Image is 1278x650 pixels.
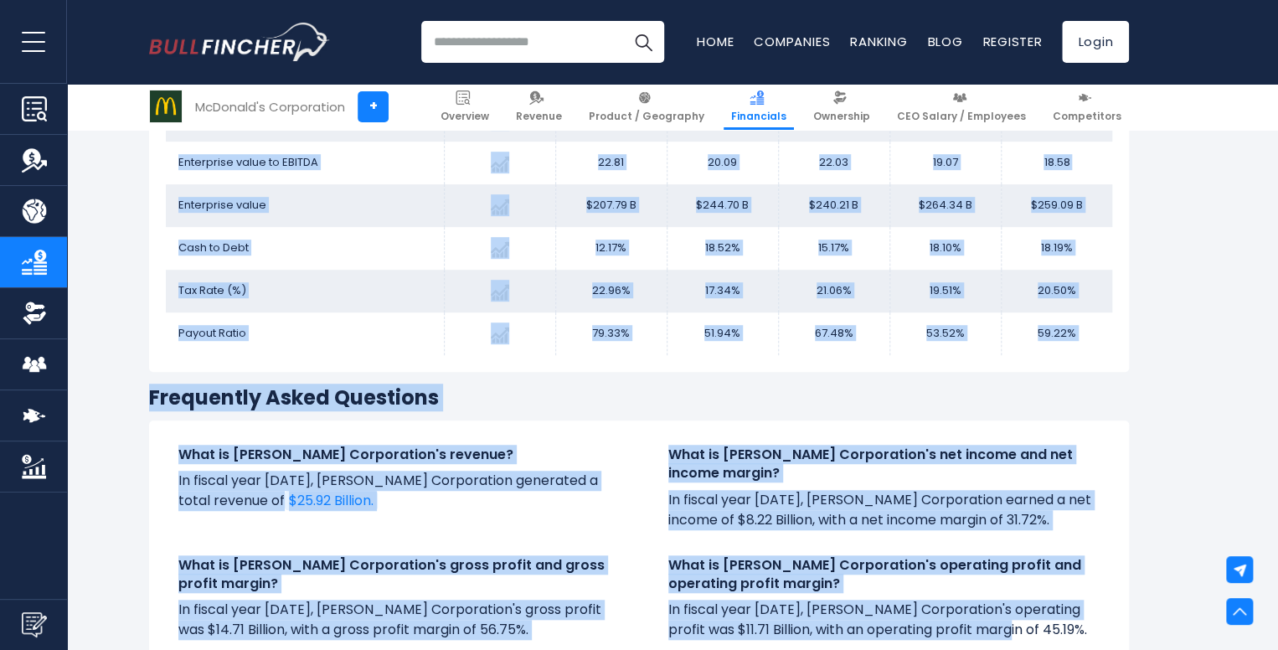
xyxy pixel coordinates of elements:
[668,446,1100,483] h4: What is [PERSON_NAME] Corporation's net income and net income margin?
[508,84,569,130] a: Revenue
[1053,110,1121,123] span: Competitors
[724,84,794,130] a: Financials
[178,446,610,464] h4: What is [PERSON_NAME] Corporation's revenue?
[555,142,667,184] td: 22.81
[667,227,778,270] td: 18.52%
[778,312,889,355] td: 67.48%
[1001,142,1112,184] td: 18.58
[889,84,1033,130] a: CEO Salary / Employees
[806,84,878,130] a: Ownership
[285,491,378,510] a: $25.92 Billion.
[889,270,1001,312] td: 19.51%
[178,556,610,594] h4: What is [PERSON_NAME] Corporation's gross profit and gross profit margin?
[668,600,1100,640] p: In fiscal year [DATE], [PERSON_NAME] Corporation's operating profit was $11.71 Billion, with an o...
[178,154,318,170] span: Enterprise value to EBITDA
[433,84,497,130] a: Overview
[555,184,667,227] td: $207.79 B
[1045,84,1129,130] a: Competitors
[149,23,330,61] img: Bullfincher logo
[668,556,1100,594] h4: What is [PERSON_NAME] Corporation's operating profit and operating profit margin?
[889,142,1001,184] td: 19.07
[178,325,246,341] span: Payout Ratio
[150,90,182,122] img: MCD logo
[731,110,786,123] span: Financials
[1001,227,1112,270] td: 18.19%
[897,110,1026,123] span: CEO Salary / Employees
[778,184,889,227] td: $240.21 B
[441,110,489,123] span: Overview
[195,97,345,116] div: McDonald's Corporation
[889,312,1001,355] td: 53.52%
[889,184,1001,227] td: $264.34 B
[178,471,610,511] p: In fiscal year [DATE], [PERSON_NAME] Corporation generated a total revenue of
[1062,21,1129,63] a: Login
[850,33,907,50] a: Ranking
[358,91,389,122] a: +
[697,33,734,50] a: Home
[668,490,1100,530] p: In fiscal year [DATE], [PERSON_NAME] Corporation earned a net income of $8.22 Billion, with a net...
[589,110,704,123] span: Product / Geography
[778,270,889,312] td: 21.06%
[622,21,664,63] button: Search
[1001,312,1112,355] td: 59.22%
[667,142,778,184] td: 20.09
[667,184,778,227] td: $244.70 B
[1001,270,1112,312] td: 20.50%
[778,227,889,270] td: 15.17%
[178,600,610,640] p: In fiscal year [DATE], [PERSON_NAME] Corporation's gross profit was $14.71 Billion, with a gross ...
[581,84,712,130] a: Product / Geography
[555,312,667,355] td: 79.33%
[889,227,1001,270] td: 18.10%
[1001,184,1112,227] td: $259.09 B
[927,33,962,50] a: Blog
[22,301,47,326] img: Ownership
[149,23,329,61] a: Go to homepage
[149,384,1129,410] h3: Frequently Asked Questions
[778,142,889,184] td: 22.03
[754,33,830,50] a: Companies
[178,197,266,213] span: Enterprise value
[667,270,778,312] td: 17.34%
[555,270,667,312] td: 22.96%
[178,282,246,298] span: Tax Rate (%)
[555,227,667,270] td: 12.17%
[178,240,249,255] span: Cash to Debt
[667,312,778,355] td: 51.94%
[516,110,562,123] span: Revenue
[982,33,1042,50] a: Register
[813,110,870,123] span: Ownership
